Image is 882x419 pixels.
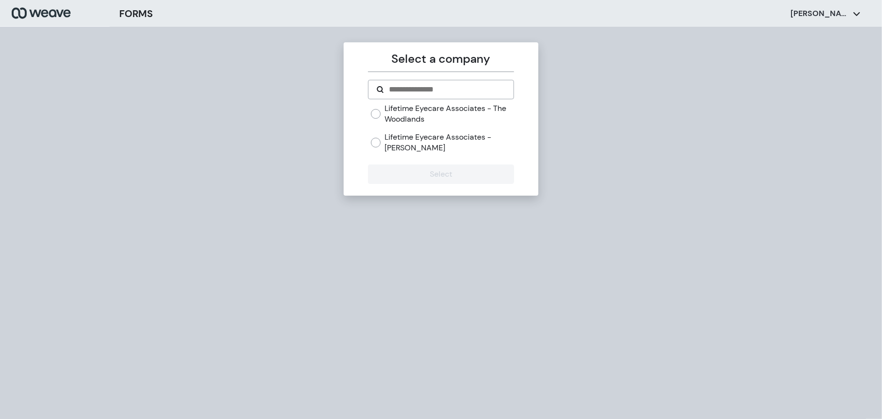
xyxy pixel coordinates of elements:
[385,132,514,153] label: Lifetime Eyecare Associates - [PERSON_NAME]
[385,103,514,124] label: Lifetime Eyecare Associates - The Woodlands
[368,50,514,68] p: Select a company
[388,84,505,95] input: Search
[790,8,849,19] p: [PERSON_NAME]
[119,6,153,21] h3: FORMS
[368,164,514,184] button: Select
